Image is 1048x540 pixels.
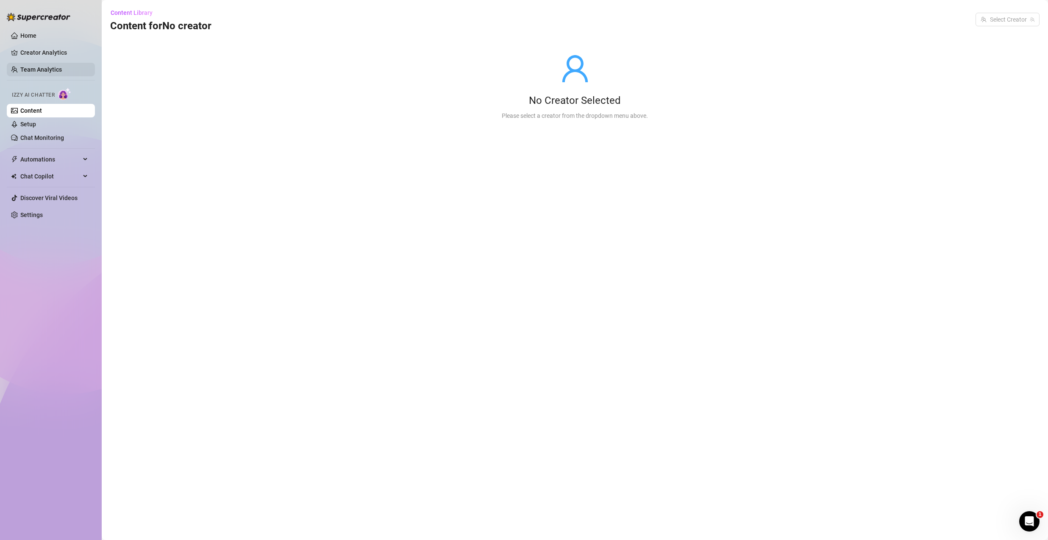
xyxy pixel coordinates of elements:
span: Izzy AI Chatter [12,91,55,99]
a: Team Analytics [20,66,62,73]
span: Chat Copilot [20,170,81,183]
a: Setup [20,121,36,128]
h3: Content for No creator [110,19,211,33]
img: logo-BBDzfeDw.svg [7,13,70,21]
span: Content Library [111,9,153,16]
a: Chat Monitoring [20,134,64,141]
span: thunderbolt [11,156,18,163]
span: Automations [20,153,81,166]
span: 1 [1037,511,1043,518]
button: Content Library [110,6,159,19]
iframe: Intercom live chat [1019,511,1040,532]
div: No Creator Selected [502,94,648,108]
img: Chat Copilot [11,173,17,179]
span: user [560,53,590,84]
a: Creator Analytics [20,46,88,59]
a: Content [20,107,42,114]
div: Please select a creator from the dropdown menu above. [502,111,648,120]
img: AI Chatter [58,88,71,100]
a: Settings [20,212,43,218]
a: Home [20,32,36,39]
span: team [1030,17,1035,22]
a: Discover Viral Videos [20,195,78,201]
